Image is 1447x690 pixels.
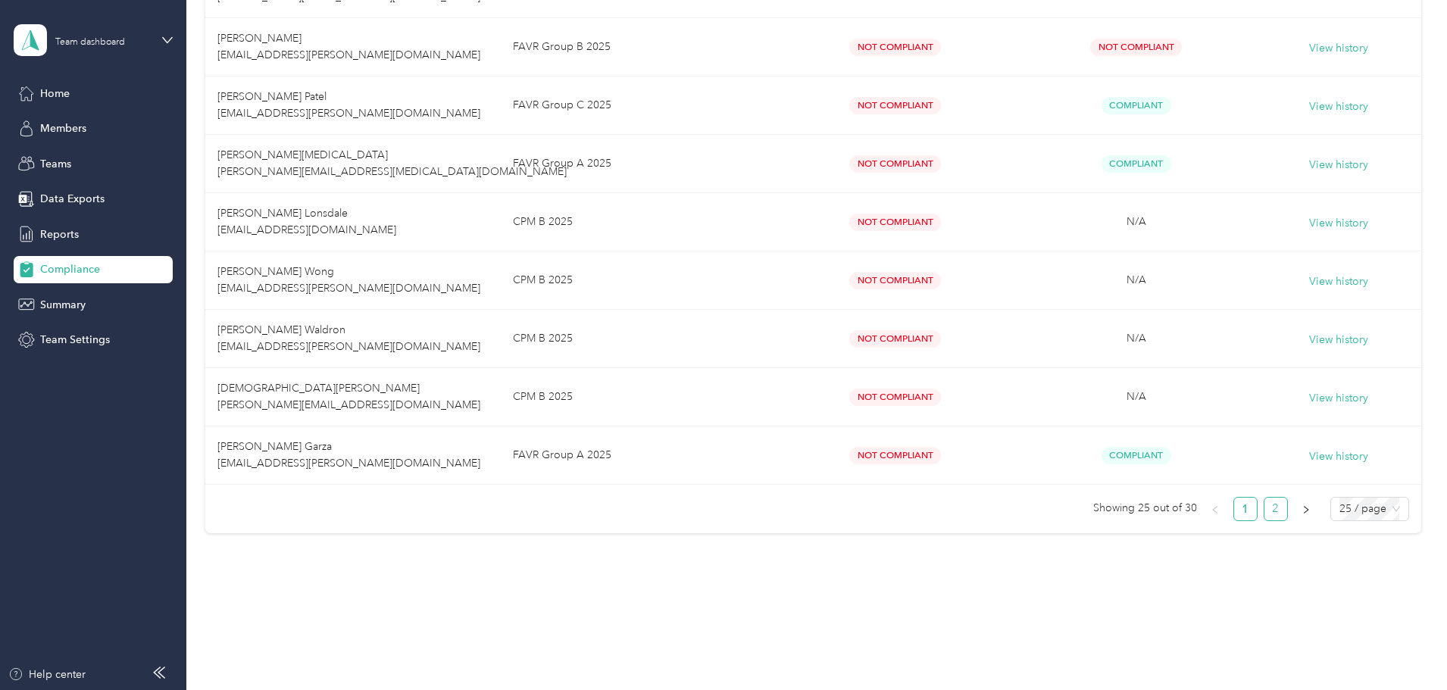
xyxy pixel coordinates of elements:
[217,382,480,411] span: [DEMOGRAPHIC_DATA][PERSON_NAME] [PERSON_NAME][EMAIL_ADDRESS][DOMAIN_NAME]
[1362,605,1447,690] iframe: Everlance-gr Chat Button Frame
[1294,497,1318,521] button: right
[1309,273,1368,290] button: View history
[849,39,941,56] span: Not Compliant
[1330,497,1409,521] div: Page Size
[217,90,480,120] span: [PERSON_NAME] Patel [EMAIL_ADDRESS][PERSON_NAME][DOMAIN_NAME]
[501,426,774,485] td: FAVR Group A 2025
[1264,497,1288,521] li: 2
[501,251,774,310] td: CPM B 2025
[501,18,774,76] td: FAVR Group B 2025
[1339,498,1400,520] span: 25 / page
[1093,497,1197,520] span: Showing 25 out of 30
[217,440,480,470] span: [PERSON_NAME] Garza [EMAIL_ADDRESS][PERSON_NAME][DOMAIN_NAME]
[217,32,480,61] span: [PERSON_NAME] [EMAIL_ADDRESS][PERSON_NAME][DOMAIN_NAME]
[40,261,100,277] span: Compliance
[1090,39,1182,56] span: Not Compliant
[40,226,79,242] span: Reports
[1234,498,1257,520] a: 1
[1302,505,1311,514] span: right
[1127,215,1146,228] span: N/A
[1309,448,1368,465] button: View history
[849,272,941,289] span: Not Compliant
[1309,332,1368,348] button: View history
[217,207,396,236] span: [PERSON_NAME] Lonsdale [EMAIL_ADDRESS][DOMAIN_NAME]
[1127,390,1146,403] span: N/A
[55,38,125,47] div: Team dashboard
[501,368,774,426] td: CPM B 2025
[1309,157,1368,173] button: View history
[40,332,110,348] span: Team Settings
[8,667,86,682] button: Help center
[1102,447,1171,464] span: Compliant
[849,97,941,114] span: Not Compliant
[40,297,86,313] span: Summary
[849,330,941,348] span: Not Compliant
[849,155,941,173] span: Not Compliant
[1203,497,1227,521] button: left
[1264,498,1287,520] a: 2
[1294,497,1318,521] li: Next Page
[1309,40,1368,57] button: View history
[217,148,567,178] span: [PERSON_NAME][MEDICAL_DATA] [PERSON_NAME][EMAIL_ADDRESS][MEDICAL_DATA][DOMAIN_NAME]
[849,389,941,406] span: Not Compliant
[1309,98,1368,115] button: View history
[1203,497,1227,521] li: Previous Page
[501,310,774,368] td: CPM B 2025
[1102,155,1171,173] span: Compliant
[501,135,774,193] td: FAVR Group A 2025
[849,214,941,231] span: Not Compliant
[1127,332,1146,345] span: N/A
[1211,505,1220,514] span: left
[1233,497,1258,521] li: 1
[501,76,774,135] td: FAVR Group C 2025
[1102,97,1171,114] span: Compliant
[849,447,941,464] span: Not Compliant
[1309,215,1368,232] button: View history
[217,265,480,295] span: [PERSON_NAME] Wong [EMAIL_ADDRESS][PERSON_NAME][DOMAIN_NAME]
[501,193,774,251] td: CPM B 2025
[40,86,70,101] span: Home
[40,191,105,207] span: Data Exports
[40,156,71,172] span: Teams
[1127,273,1146,286] span: N/A
[1309,390,1368,407] button: View history
[40,120,86,136] span: Members
[217,323,480,353] span: [PERSON_NAME] Waldron [EMAIL_ADDRESS][PERSON_NAME][DOMAIN_NAME]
